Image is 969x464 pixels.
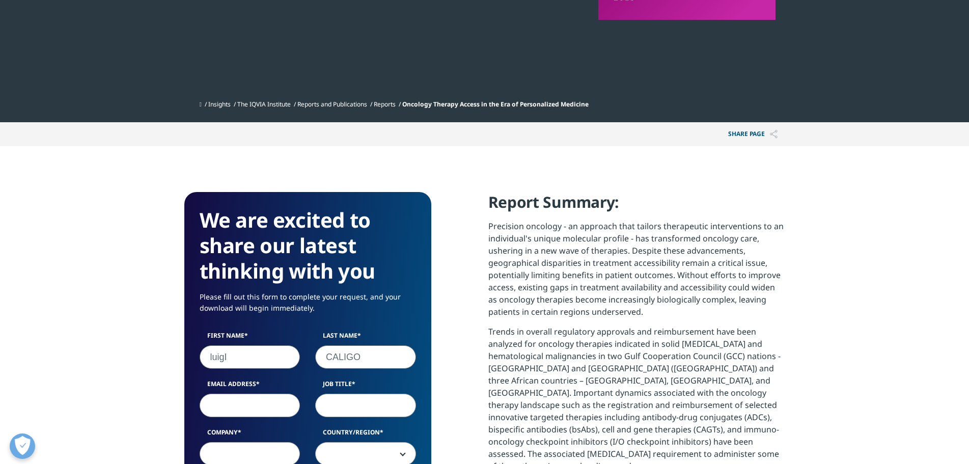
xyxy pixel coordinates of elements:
[208,100,231,108] a: Insights
[315,428,416,442] label: Country/Region
[200,291,416,321] p: Please fill out this form to complete your request, and your download will begin immediately.
[297,100,367,108] a: Reports and Publications
[488,220,785,325] p: Precision oncology - an approach that tailors therapeutic interventions to an individual's unique...
[200,379,300,394] label: Email Address
[315,379,416,394] label: Job Title
[200,331,300,345] label: First Name
[770,130,778,139] img: Share PAGE
[200,428,300,442] label: Company
[721,122,785,146] button: Share PAGEShare PAGE
[315,331,416,345] label: Last Name
[200,207,416,284] h3: We are excited to share our latest thinking with you
[10,433,35,459] button: Apri preferenze
[374,100,396,108] a: Reports
[402,100,589,108] span: Oncology Therapy Access in the Era of Personalized Medicine
[488,192,785,220] h4: Report Summary:
[721,122,785,146] p: Share PAGE
[237,100,291,108] a: The IQVIA Institute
